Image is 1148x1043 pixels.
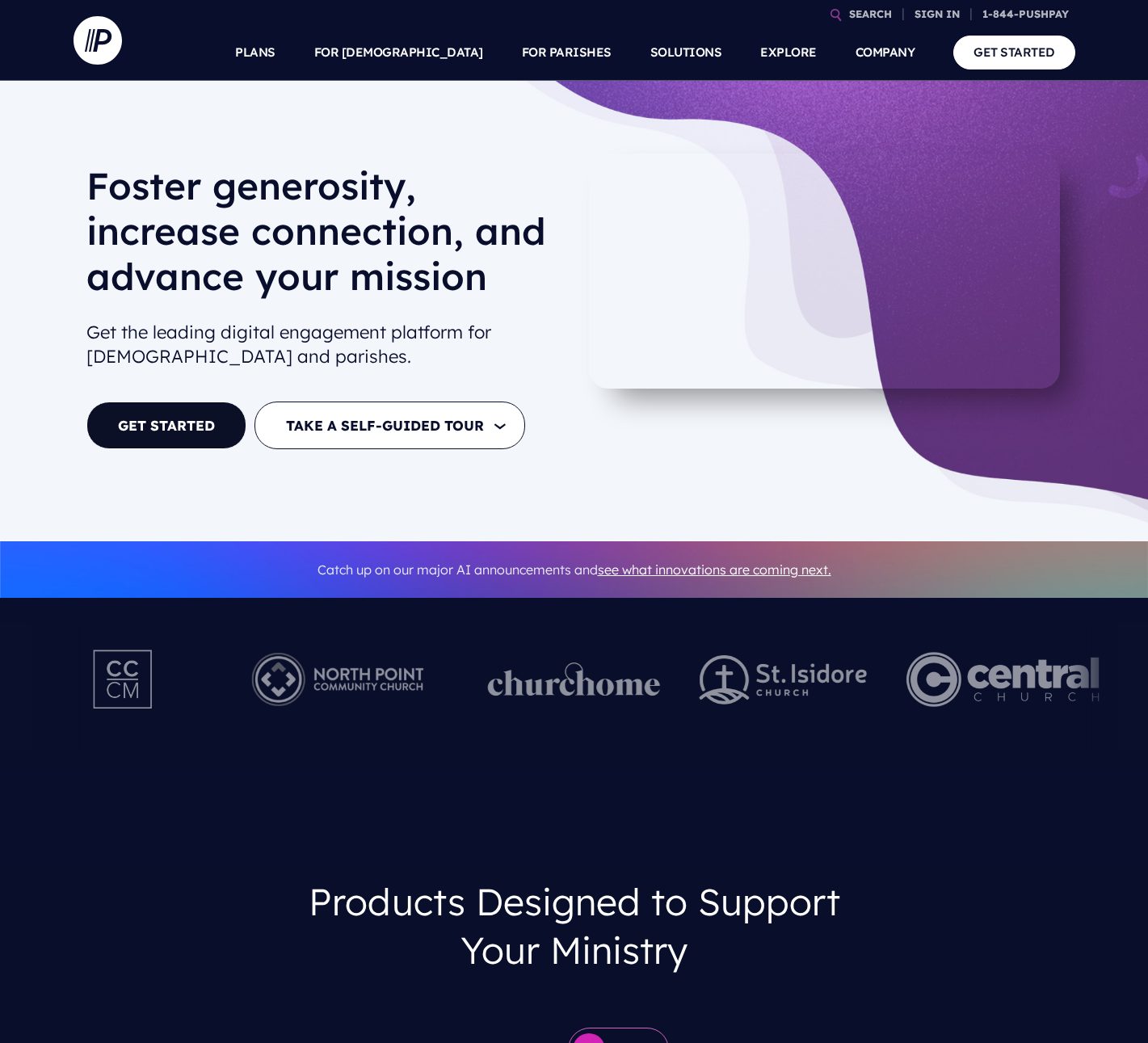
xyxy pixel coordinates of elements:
[699,655,867,704] img: pp_logos_2
[86,163,561,312] h1: Foster generosity, increase connection, and advance your mission
[953,36,1075,69] a: GET STARTED
[906,635,1099,724] img: Central Church Henderson NV
[235,24,275,81] a: PLANS
[60,635,187,724] img: Pushpay_Logo__CCM
[598,561,831,578] a: see what innovations are coming next.
[86,552,1062,588] p: Catch up on our major AI announcements and
[86,313,561,376] h2: Get the leading digital engagement platform for [DEMOGRAPHIC_DATA] and parishes.
[254,402,525,449] button: TAKE A SELF-GUIDED TOUR
[314,24,483,81] a: FOR [DEMOGRAPHIC_DATA]
[487,662,660,696] img: pp_logos_1
[86,402,246,449] a: GET STARTED
[856,24,915,81] a: COMPANY
[760,24,817,81] a: EXPLORE
[522,24,612,81] a: FOR PARISHES
[271,864,877,986] h3: Products Designed to Support Your Ministry
[226,635,448,724] img: Pushpay_Logo__NorthPoint
[650,24,722,81] a: SOLUTIONS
